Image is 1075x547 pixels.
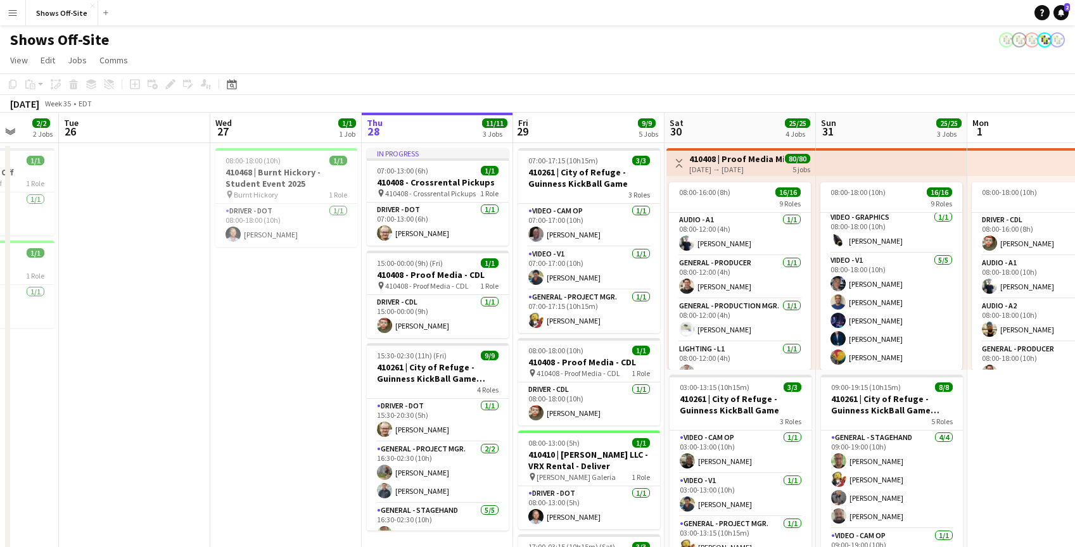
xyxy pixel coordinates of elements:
[339,129,355,139] div: 1 Job
[1050,32,1065,47] app-user-avatar: Labor Coordinator
[234,190,278,199] span: Burnt Hickory
[931,199,952,208] span: 9 Roles
[367,203,509,246] app-card-role: Driver - DOT1/107:00-13:00 (6h)[PERSON_NAME]
[27,248,44,258] span: 1/1
[668,124,684,139] span: 30
[64,117,79,129] span: Tue
[35,52,60,68] a: Edit
[670,474,811,517] app-card-role: Video - V11/103:00-13:00 (10h)[PERSON_NAME]
[937,129,961,139] div: 3 Jobs
[1012,32,1027,47] app-user-avatar: Labor Coordinator
[775,187,801,197] span: 16/16
[215,148,357,247] div: 08:00-18:00 (10h)1/1410468 | Burnt Hickory - Student Event 2025 Burnt Hickory1 RoleDriver - DOT1/...
[518,449,660,472] h3: 410410 | [PERSON_NAME] LLC - VRX Rental - Deliver
[10,54,28,66] span: View
[821,393,963,416] h3: 410261 | City of Refuge - Guinness KickBall Game Load Out
[786,129,810,139] div: 4 Jobs
[830,187,886,197] span: 08:00-18:00 (10h)
[792,163,810,174] div: 5 jobs
[528,438,580,448] span: 08:00-13:00 (5h)
[528,346,583,355] span: 08:00-18:00 (10h)
[26,179,44,188] span: 1 Role
[669,182,811,370] div: 08:00-16:00 (8h)16/169 RolesAudio - A11/108:00-12:00 (4h)[PERSON_NAME]General - Producer1/108:00-...
[628,190,650,199] span: 3 Roles
[1064,3,1070,11] span: 2
[639,129,658,139] div: 5 Jobs
[669,342,811,385] app-card-role: Lighting - L11/108:00-12:00 (4h)[PERSON_NAME]
[679,187,730,197] span: 08:00-16:00 (8h)
[670,431,811,474] app-card-role: Video - Cam Op1/103:00-13:00 (10h)[PERSON_NAME]
[483,129,507,139] div: 3 Jobs
[367,117,383,129] span: Thu
[42,99,73,108] span: Week 35
[820,253,962,370] app-card-role: Video - V15/508:00-18:00 (10h)[PERSON_NAME][PERSON_NAME][PERSON_NAME][PERSON_NAME][PERSON_NAME]
[41,54,55,66] span: Edit
[367,343,509,531] app-job-card: 15:30-02:30 (11h) (Fri)9/9410261 | City of Refuge - Guinness KickBall Game Load In4 RolesDriver -...
[518,356,660,368] h3: 410408 - Proof Media - CDL
[1037,32,1052,47] app-user-avatar: Labor Coordinator
[518,486,660,529] app-card-role: Driver - DOT1/108:00-13:00 (5h)[PERSON_NAME]
[820,182,962,370] app-job-card: 08:00-18:00 (10h)16/169 Roles[PERSON_NAME] [PERSON_NAME]Video - Graphics1/108:00-18:00 (10h)[PERS...
[226,156,281,165] span: 08:00-18:00 (10h)
[632,156,650,165] span: 3/3
[385,281,469,291] span: 410408 - Proof Media - CDL
[482,118,507,128] span: 11/11
[820,210,962,253] app-card-role: Video - Graphics1/108:00-18:00 (10h)[PERSON_NAME]
[669,256,811,299] app-card-role: General - Producer1/108:00-12:00 (4h)[PERSON_NAME]
[780,417,801,426] span: 3 Roles
[927,187,952,197] span: 16/16
[537,472,616,482] span: [PERSON_NAME] Galeria
[215,204,357,247] app-card-role: Driver - DOT1/108:00-18:00 (10h)[PERSON_NAME]
[33,129,53,139] div: 2 Jobs
[367,148,509,246] app-job-card: In progress07:00-13:00 (6h)1/1410408 - Crossrental Pickups 410408 - Crossrental Pickups1 RoleDriv...
[970,124,989,139] span: 1
[329,156,347,165] span: 1/1
[784,382,801,392] span: 3/3
[931,417,953,426] span: 5 Roles
[670,393,811,416] h3: 410261 | City of Refuge - Guinness KickBall Game
[480,281,499,291] span: 1 Role
[477,385,499,394] span: 4 Roles
[670,117,684,129] span: Sat
[385,189,476,198] span: 410408 - Crossrental Pickups
[518,117,528,129] span: Fri
[669,213,811,256] app-card-role: Audio - A11/108:00-12:00 (4h)[PERSON_NAME]
[367,362,509,384] h3: 410261 | City of Refuge - Guinness KickBall Game Load In
[999,32,1014,47] app-user-avatar: Labor Coordinator
[68,54,87,66] span: Jobs
[215,167,357,189] h3: 410468 | Burnt Hickory - Student Event 2025
[338,118,356,128] span: 1/1
[779,199,801,208] span: 9 Roles
[821,431,963,529] app-card-role: General - Stagehand4/409:00-19:00 (10h)[PERSON_NAME][PERSON_NAME][PERSON_NAME][PERSON_NAME]
[63,52,92,68] a: Jobs
[215,117,232,129] span: Wed
[1053,5,1069,20] a: 2
[831,382,901,392] span: 09:00-19:15 (10h15m)
[367,251,509,338] app-job-card: 15:00-00:00 (9h) (Fri)1/1410408 - Proof Media - CDL 410408 - Proof Media - CDL1 RoleDriver - CDL1...
[62,124,79,139] span: 26
[365,124,383,139] span: 28
[377,258,443,268] span: 15:00-00:00 (9h) (Fri)
[982,187,1037,197] span: 08:00-18:00 (10h)
[972,117,989,129] span: Mon
[367,442,509,503] app-card-role: General - Project Mgr.2/216:30-02:30 (10h)[PERSON_NAME][PERSON_NAME]
[785,154,810,163] span: 80/80
[537,368,620,378] span: 410408 - Proof Media - CDL
[821,117,836,129] span: Sun
[632,472,650,482] span: 1 Role
[480,189,499,198] span: 1 Role
[367,177,509,188] h3: 410408 - Crossrental Pickups
[518,167,660,189] h3: 410261 | City of Refuge - Guinness KickBall Game
[367,295,509,338] app-card-role: Driver - CDL1/115:00-00:00 (9h)[PERSON_NAME]
[518,247,660,290] app-card-role: Video - V11/107:00-17:00 (10h)[PERSON_NAME]
[10,97,39,110] div: [DATE]
[632,438,650,448] span: 1/1
[518,148,660,333] app-job-card: 07:00-17:15 (10h15m)3/3410261 | City of Refuge - Guinness KickBall Game3 RolesVideo - Cam Op1/107...
[377,351,447,360] span: 15:30-02:30 (11h) (Fri)
[669,299,811,342] app-card-role: General - Production Mgr.1/108:00-12:00 (4h)[PERSON_NAME]
[26,271,44,280] span: 1 Role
